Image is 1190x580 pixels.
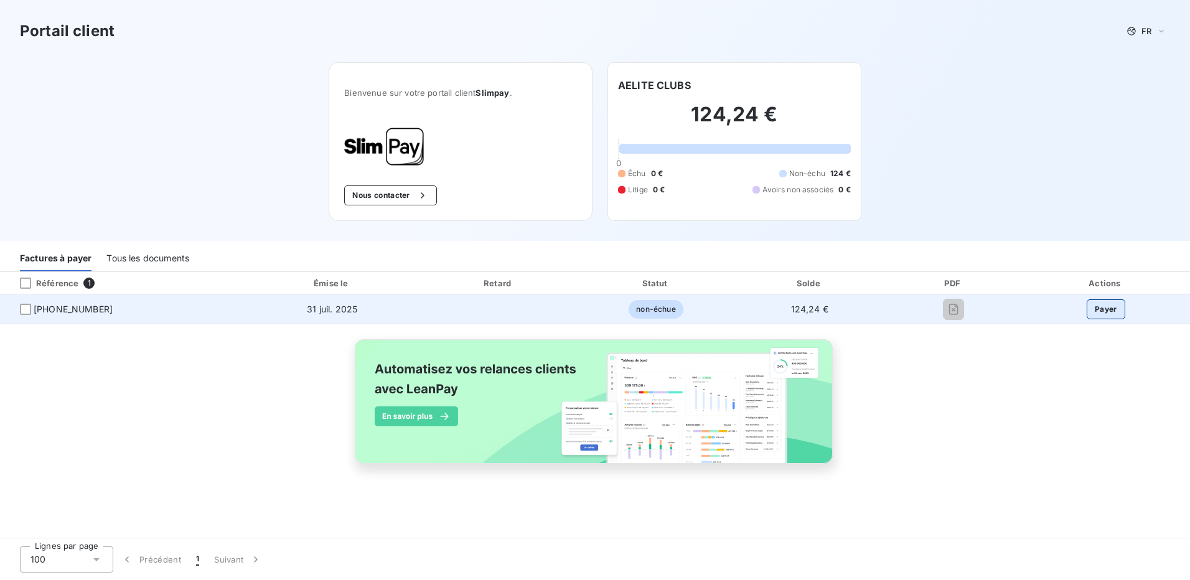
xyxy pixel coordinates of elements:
button: Suivant [207,546,269,573]
span: 124 € [830,168,851,179]
span: 1 [196,553,199,566]
span: 124,24 € [791,304,828,314]
span: FR [1141,26,1151,36]
h6: AELITE CLUBS [618,78,691,93]
img: Company logo [344,128,424,166]
span: 0 [616,158,621,168]
span: [PHONE_NUMBER] [34,303,113,316]
div: Factures à payer [20,245,91,271]
div: Statut [581,277,731,289]
span: Non-échu [789,168,825,179]
span: 1 [83,278,95,289]
button: Payer [1087,299,1125,319]
div: Référence [10,278,78,289]
span: Litige [628,184,648,195]
span: 100 [30,553,45,566]
div: PDF [888,277,1019,289]
span: Slimpay [476,88,509,98]
span: 31 juil. 2025 [307,304,357,314]
div: Retard [421,277,576,289]
span: 0 € [838,184,850,195]
img: banner [344,332,846,485]
span: 0 € [653,184,665,195]
button: 1 [189,546,207,573]
div: Tous les documents [106,245,189,271]
h3: Portail client [20,20,115,42]
span: 0 € [651,168,663,179]
div: Émise le [248,277,416,289]
span: Échu [628,168,646,179]
span: Avoirs non associés [762,184,833,195]
h2: 124,24 € [618,102,851,139]
div: Solde [736,277,883,289]
span: Bienvenue sur votre portail client . [344,88,577,98]
div: Actions [1024,277,1188,289]
span: non-échue [629,300,683,319]
button: Précédent [113,546,189,573]
button: Nous contacter [344,185,436,205]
